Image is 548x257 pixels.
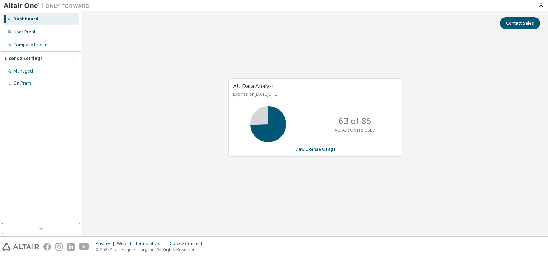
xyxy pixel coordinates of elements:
[13,68,33,74] div: Managed
[339,115,372,127] p: 63 of 85
[295,146,336,152] a: View License Usage
[500,17,540,29] button: Contact Sales
[96,247,207,253] p: © 2025 Altair Engineering, Inc. All Rights Reserved.
[170,241,207,247] div: Cookie Consent
[233,91,396,97] p: Expires on [DATE] UTC
[2,243,39,251] img: altair_logo.svg
[43,243,51,251] img: facebook.svg
[79,243,89,251] img: youtube.svg
[4,2,93,9] img: Altair One
[96,241,117,247] div: Privacy
[233,82,274,89] span: AU Data Analyst
[5,56,43,61] div: License Settings
[335,127,375,133] p: ALTAIR UNITS USED
[55,243,63,251] img: instagram.svg
[117,241,170,247] div: Website Terms of Use
[67,243,75,251] img: linkedin.svg
[13,29,38,35] div: User Profile
[13,80,31,86] div: On Prem
[13,16,38,22] div: Dashboard
[13,42,47,48] div: Company Profile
